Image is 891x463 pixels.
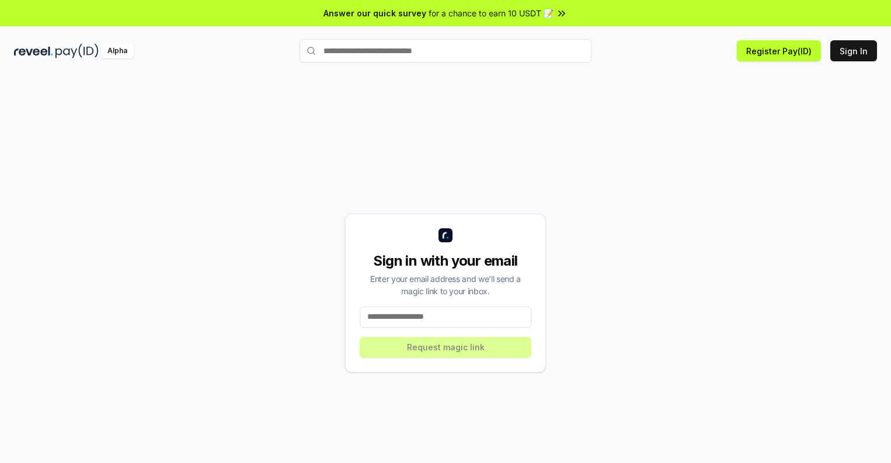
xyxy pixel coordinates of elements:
button: Register Pay(ID) [737,40,821,61]
img: pay_id [55,44,99,58]
button: Sign In [830,40,877,61]
div: Sign in with your email [360,252,531,270]
img: logo_small [438,228,453,242]
div: Enter your email address and we’ll send a magic link to your inbox. [360,273,531,297]
div: Alpha [101,44,134,58]
span: for a chance to earn 10 USDT 📝 [429,7,554,19]
img: reveel_dark [14,44,53,58]
span: Answer our quick survey [323,7,426,19]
